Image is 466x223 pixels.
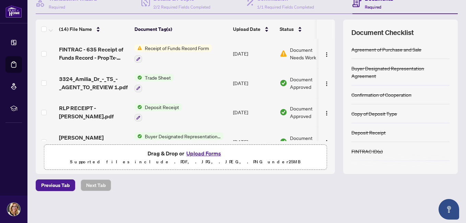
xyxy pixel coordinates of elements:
[351,110,397,117] div: Copy of Deposit Type
[351,91,411,98] div: Confirmation of Cooperation
[324,81,329,86] img: Logo
[321,107,332,118] button: Logo
[321,78,332,89] button: Logo
[290,75,333,91] span: Document Approved
[148,149,223,158] span: Drag & Drop or
[59,25,92,33] span: (14) File Name
[351,64,450,80] div: Buyer Designated Representation Agreement
[324,110,329,116] img: Logo
[142,44,212,52] span: Receipt of Funds Record Form
[153,4,210,10] span: 2/2 Required Fields Completed
[36,179,75,191] button: Previous Tab
[280,138,287,145] img: Document Status
[257,4,314,10] span: 1/1 Required Fields Completed
[324,140,329,145] img: Logo
[49,4,65,10] span: Required
[365,4,381,10] span: Required
[277,20,335,39] th: Status
[135,44,142,52] img: Status Icon
[230,20,277,39] th: Upload Date
[41,180,70,191] span: Previous Tab
[290,105,333,120] span: Document Approved
[321,136,332,147] button: Logo
[142,74,174,81] span: Trade Sheet
[351,46,421,53] div: Agreement of Purchase and Sale
[48,158,322,166] p: Supported files include .PDF, .JPG, .JPEG, .PNG under 25 MB
[59,133,129,150] span: [PERSON_NAME] Representation Agreement.pdf
[5,5,22,18] img: logo
[142,103,182,111] span: Deposit Receipt
[135,74,142,81] img: Status Icon
[81,179,111,191] button: Next Tab
[142,132,223,140] span: Buyer Designated Representation Agreement
[59,45,129,62] span: FINTRAC - 635 Receipt of Funds Record - PropTx-OREA_[DATE] 16_48_13.pdf
[59,75,129,91] span: 3324_Amilia_Dr_-_TS_-_AGENT_TO_REVIEW 1.pdf
[7,203,20,216] img: Profile Icon
[135,74,174,92] button: Status IconTrade Sheet
[230,68,277,98] td: [DATE]
[324,52,329,57] img: Logo
[321,48,332,59] button: Logo
[135,132,223,151] button: Status IconBuyer Designated Representation Agreement
[230,98,277,127] td: [DATE]
[351,28,414,37] span: Document Checklist
[280,25,294,33] span: Status
[351,129,386,136] div: Deposit Receipt
[290,46,326,61] span: Document Needs Work
[230,127,277,156] td: [DATE]
[135,103,142,111] img: Status Icon
[439,199,459,220] button: Open asap
[135,103,182,122] button: Status IconDeposit Receipt
[230,39,277,68] td: [DATE]
[280,108,287,116] img: Document Status
[44,145,326,170] span: Drag & Drop orUpload FormsSupported files include .PDF, .JPG, .JPEG, .PNG under25MB
[351,148,383,155] div: FINTRAC ID(s)
[184,149,223,158] button: Upload Forms
[132,20,230,39] th: Document Tag(s)
[135,132,142,140] img: Status Icon
[59,104,129,120] span: RLP RECEIPT - [PERSON_NAME].pdf
[290,134,333,149] span: Document Approved
[280,50,287,57] img: Document Status
[280,79,287,87] img: Document Status
[233,25,260,33] span: Upload Date
[135,44,212,63] button: Status IconReceipt of Funds Record Form
[56,20,132,39] th: (14) File Name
